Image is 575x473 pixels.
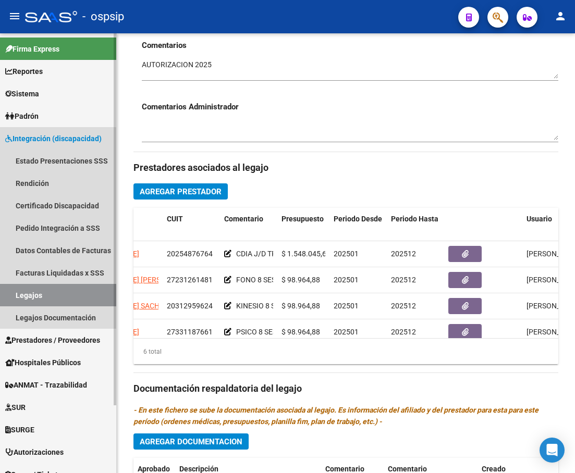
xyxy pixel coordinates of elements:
span: FONO 8 SES/MES [236,276,293,284]
span: 20312959624 [167,302,213,310]
span: Agregar Prestador [140,187,222,196]
span: Periodo Desde [334,215,382,223]
span: SURGE [5,424,34,435]
span: 202512 [391,302,416,310]
span: CUIT [167,215,183,223]
span: 202501 [334,302,359,310]
span: Integración (discapacidad) [5,133,102,144]
h3: Prestadores asociados al legajo [133,160,558,175]
span: 27231261481 [167,276,213,284]
h3: Comentarios Administrador [142,101,558,113]
mat-icon: person [554,10,567,22]
span: SUR [5,402,26,413]
span: Hospitales Públicos [5,357,81,368]
button: Agregar Prestador [133,183,228,200]
span: 20254876764 [167,250,213,258]
span: Firma Express [5,43,59,55]
datatable-header-cell: Comentario [220,208,277,242]
span: Reportes [5,66,43,77]
span: [PERSON_NAME] [PERSON_NAME] [83,276,197,284]
span: Descripción [179,465,218,473]
span: Usuario [527,215,552,223]
span: 27331187661 [167,328,213,336]
span: Comentario [325,465,364,473]
span: Agregar Documentacion [140,437,242,446]
datatable-header-cell: Periodo Hasta [387,208,444,242]
span: 202501 [334,250,359,258]
span: Creado [482,465,506,473]
span: Aprobado [138,465,170,473]
span: $ 98.964,88 [282,276,320,284]
span: 202512 [391,328,416,336]
span: Comentario [224,215,263,223]
span: - ospsip [82,5,124,28]
span: KINESIO 8 SES/MES [236,302,301,310]
datatable-header-cell: Presupuesto [277,208,329,242]
div: 6 total [133,346,162,357]
i: - En este fichero se sube la documentación asociada al legajo. Es información del afiliado y del ... [133,406,539,426]
button: Agregar Documentacion [133,433,249,450]
span: 202512 [391,250,416,258]
span: [PERSON_NAME] SACHERI FACUNDO [83,302,205,310]
mat-icon: menu [8,10,21,22]
span: 202501 [334,276,359,284]
span: $ 98.964,88 [282,328,320,336]
span: PSICO 8 SES/MES [236,328,295,336]
span: Sistema [5,88,39,99]
span: Padrón [5,110,39,122]
span: CDIA J/D TRANSPORTE A CDIA 12 KM/DIA C/D [236,250,388,258]
span: 202501 [334,328,359,336]
datatable-header-cell: Periodo Desde [329,208,387,242]
h3: Comentarios [142,40,558,51]
div: Open Intercom Messenger [540,438,565,463]
span: Prestadores / Proveedores [5,334,100,346]
span: 202512 [391,276,416,284]
span: Presupuesto [282,215,324,223]
span: $ 1.548.045,69 [282,250,331,258]
h3: Documentación respaldatoria del legajo [133,381,558,396]
span: ANMAT - Trazabilidad [5,379,87,391]
span: Autorizaciones [5,446,64,458]
span: Periodo Hasta [391,215,438,223]
span: $ 98.964,88 [282,302,320,310]
datatable-header-cell: CUIT [163,208,220,242]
